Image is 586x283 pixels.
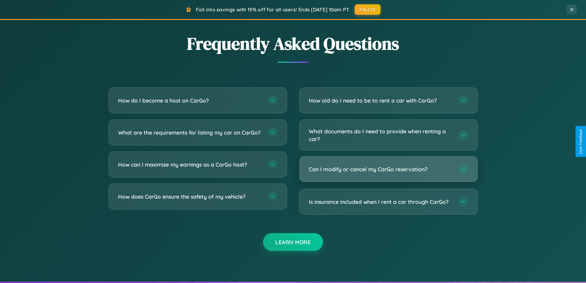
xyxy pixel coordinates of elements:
h3: How does CarGo ensure the safety of my vehicle? [118,193,261,200]
h3: Is insurance included when I rent a car through CarGo? [309,198,452,206]
h3: Can I modify or cancel my CarGo reservation? [309,165,452,173]
h3: What documents do I need to provide when renting a car? [309,127,452,143]
button: Learn More [263,233,323,251]
h2: Frequently Asked Questions [109,32,478,55]
button: FALL15 [355,4,381,15]
h3: How do I become a host on CarGo? [118,97,261,104]
h3: How old do I need to be to rent a car with CarGo? [309,97,452,104]
span: Fall into savings with 15% off for all users! Ends [DATE] 10am PT. [196,6,350,13]
h3: What are the requirements for listing my car on CarGo? [118,129,261,136]
h3: How can I maximize my earnings as a CarGo host? [118,161,261,168]
div: Give Feedback [579,129,583,154]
